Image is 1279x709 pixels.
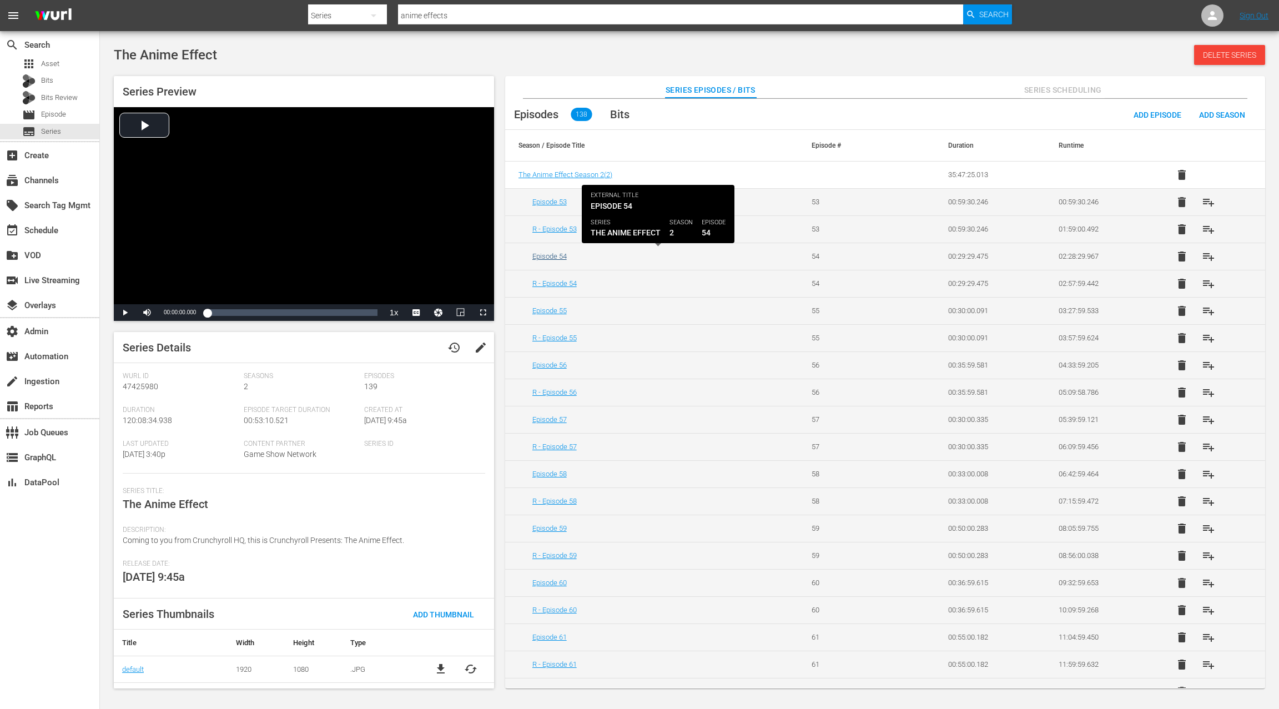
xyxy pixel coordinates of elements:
span: Release Date: [123,560,480,569]
td: 1920 [228,656,285,682]
span: delete [1175,304,1189,318]
td: 00:55:00.182 [935,623,1045,651]
button: Add Episode [1125,104,1190,124]
button: Search [963,4,1012,24]
td: 00:55:00.182 [935,651,1045,678]
td: 55 [798,324,908,351]
span: Seasons [244,372,359,381]
span: Search [979,4,1009,24]
div: Video Player [114,107,494,321]
button: delete [1169,298,1195,324]
td: 07:15:59.472 [1045,487,1155,515]
button: Play [114,304,136,321]
span: Last Updated [123,440,238,449]
td: 35:47:25.013 [935,162,1045,189]
span: Series [22,125,36,138]
td: 00:59:30.246 [935,188,1045,215]
a: Episode 60 [532,579,567,587]
td: 00:36:59.615 [935,596,1045,623]
button: delete [1169,434,1195,460]
button: Jump To Time [427,304,450,321]
th: Width [228,630,285,656]
span: Duration [123,406,238,415]
td: 00:29:29.475 [935,270,1045,297]
button: playlist_add [1195,270,1222,297]
td: 00:30:00.335 [935,406,1045,433]
td: 53 [798,188,908,215]
td: 59 [798,542,908,569]
span: Schedule [6,224,19,237]
button: Add Thumbnail [404,604,483,624]
button: playlist_add [1195,325,1222,351]
span: playlist_add [1202,304,1215,318]
span: playlist_add [1202,495,1215,508]
span: Bits [610,108,630,121]
a: Episode 61 [532,633,567,641]
span: playlist_add [1202,685,1215,698]
span: Admin [6,325,19,338]
span: 47425980 [123,382,158,391]
span: Series Title: [123,487,480,496]
span: playlist_add [1202,440,1215,454]
td: 62 [798,678,908,705]
a: Episode 53 [532,198,567,206]
span: Search [6,38,19,52]
td: 00:35:59.581 [935,351,1045,379]
span: Series Scheduling [1021,83,1105,97]
button: delete [1169,406,1195,433]
button: playlist_add [1195,461,1222,487]
a: Episode 56 [532,361,567,369]
span: Delete Series [1194,51,1265,59]
span: Episodes [514,108,558,121]
td: 54 [798,243,908,270]
td: 01:59:00.492 [1045,215,1155,243]
button: Delete Series [1194,45,1265,65]
span: delete [1175,495,1189,508]
button: playlist_add [1195,216,1222,243]
td: 00:36:59.615 [935,569,1045,596]
span: Series Episodes / Bits [666,83,756,97]
span: delete [1175,331,1189,345]
td: 10:09:59.268 [1045,596,1155,623]
span: cached [464,662,477,676]
span: Automation [6,350,19,363]
td: 00:59:30.246 [1045,188,1155,215]
button: delete [1169,461,1195,487]
a: R - Episode 59 [532,551,577,560]
span: delete [1175,549,1189,562]
button: Picture-in-Picture [450,304,472,321]
button: delete [1169,678,1195,705]
td: 00:50:00.283 [935,515,1045,542]
button: playlist_add [1195,651,1222,678]
a: Sign Out [1240,11,1268,20]
span: playlist_add [1202,413,1215,426]
span: edit [474,341,487,354]
button: delete [1169,515,1195,542]
a: file_download [434,662,447,676]
td: 61 [798,651,908,678]
span: Create [6,149,19,162]
th: Height [285,630,342,656]
th: Season / Episode Title [505,130,799,161]
span: playlist_add [1202,277,1215,290]
button: playlist_add [1195,624,1222,651]
button: playlist_add [1195,434,1222,460]
span: Series Preview [123,85,197,98]
span: The Anime Effect [123,497,208,511]
a: Episode 59 [532,524,567,532]
span: delete [1175,195,1189,209]
span: playlist_add [1202,576,1215,590]
span: playlist_add [1202,604,1215,617]
button: playlist_add [1195,406,1222,433]
div: Progress Bar [207,309,377,316]
span: VOD [6,249,19,262]
span: Series Details [123,341,191,354]
td: 00:29:29.475 [935,243,1045,270]
td: 06:09:59.456 [1045,433,1155,460]
td: .JPG [342,656,418,682]
td: 02:57:59.442 [1045,270,1155,297]
td: 55 [798,297,908,324]
span: Bits [41,75,53,86]
span: delete [1175,223,1189,236]
span: 00:53:10.521 [244,416,289,425]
